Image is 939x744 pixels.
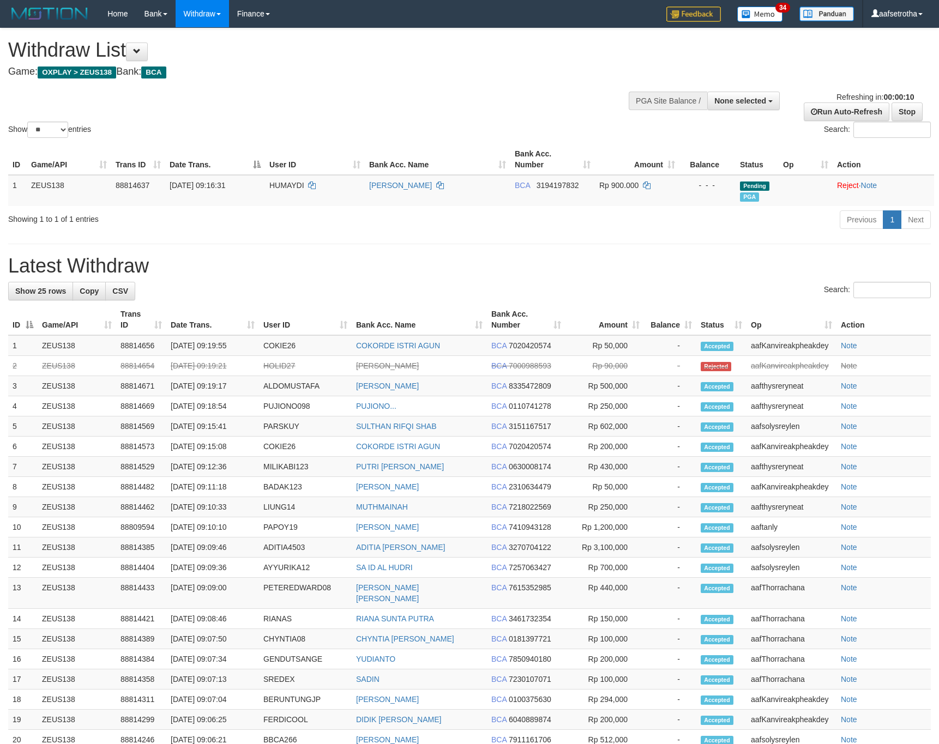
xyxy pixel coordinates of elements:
td: [DATE] 09:18:54 [166,396,259,416]
td: [DATE] 09:15:41 [166,416,259,437]
td: ZEUS138 [38,437,116,457]
span: BCA [491,675,507,683]
a: Note [841,655,857,663]
a: CHYNTIA [PERSON_NAME] [356,634,454,643]
td: aafThorrachana [747,629,836,649]
a: [PERSON_NAME] [356,523,419,531]
td: 9 [8,497,38,517]
td: aafsolysreylen [747,558,836,578]
span: Copy 0181397721 to clipboard [509,634,551,643]
td: · [833,175,934,206]
span: BCA [491,482,507,491]
td: Rp 1,200,000 [565,517,644,537]
td: - [644,629,696,649]
span: Copy 7218022569 to clipboard [509,503,551,511]
td: 12 [8,558,38,578]
a: CSV [105,282,135,300]
td: aafsolysreylen [747,537,836,558]
th: Amount: activate to sort column ascending [565,304,644,335]
img: Feedback.jpg [666,7,721,22]
td: aafsolysreylen [747,416,836,437]
span: Accepted [701,503,733,512]
td: aafKanvireakpheakdey [747,437,836,457]
img: Button%20Memo.svg [737,7,783,22]
td: HOLID27 [259,356,352,376]
span: Copy 7230107071 to clipboard [509,675,551,683]
h1: Withdraw List [8,39,615,61]
td: 88814389 [116,629,166,649]
span: BCA [491,361,507,370]
a: PUJIONO... [356,402,396,410]
h1: Latest Withdraw [8,255,931,277]
td: ZEUS138 [38,416,116,437]
td: PAPOY19 [259,517,352,537]
td: BADAK123 [259,477,352,497]
span: Show 25 rows [15,287,66,295]
th: Op: activate to sort column ascending [747,304,836,335]
td: - [644,578,696,609]
span: Accepted [701,675,733,685]
td: [DATE] 09:19:21 [166,356,259,376]
td: Rp 100,000 [565,629,644,649]
td: PETEREDWARD08 [259,578,352,609]
td: ZEUS138 [38,356,116,376]
span: Accepted [701,463,733,472]
h4: Game: Bank: [8,66,615,77]
span: Accepted [701,635,733,644]
a: Note [841,402,857,410]
span: Accepted [701,615,733,624]
td: [DATE] 09:12:36 [166,457,259,477]
td: - [644,669,696,689]
label: Search: [824,282,931,298]
td: 88814358 [116,669,166,689]
a: Note [841,523,857,531]
td: aafKanvireakpheakdey [747,356,836,376]
a: Note [841,695,857,704]
th: Game/API: activate to sort column ascending [27,144,111,175]
td: [DATE] 09:10:33 [166,497,259,517]
span: Accepted [701,564,733,573]
a: SADIN [356,675,380,683]
span: BCA [491,583,507,592]
td: 13 [8,578,38,609]
td: 88814529 [116,457,166,477]
span: Copy 7410943128 to clipboard [509,523,551,531]
td: Rp 250,000 [565,497,644,517]
input: Search: [853,282,931,298]
td: 11 [8,537,38,558]
td: Rp 3,100,000 [565,537,644,558]
td: ZEUS138 [38,537,116,558]
td: PUJIONO098 [259,396,352,416]
span: Pending [740,182,769,191]
span: BCA [491,442,507,451]
span: Copy 7850940180 to clipboard [509,655,551,663]
a: Note [861,181,877,190]
td: ZEUS138 [38,578,116,609]
td: [DATE] 09:09:46 [166,537,259,558]
span: OXPLAY > ZEUS138 [38,66,116,78]
td: 88814656 [116,335,166,356]
td: [DATE] 09:07:13 [166,669,259,689]
span: BCA [491,563,507,572]
td: MILIKABI123 [259,457,352,477]
td: 1 [8,335,38,356]
span: Copy 2310634479 to clipboard [509,482,551,491]
td: 4 [8,396,38,416]
th: User ID: activate to sort column ascending [259,304,352,335]
td: 6 [8,437,38,457]
a: Note [841,442,857,451]
td: 88814573 [116,437,166,457]
td: [DATE] 09:11:18 [166,477,259,497]
td: aafthysreryneat [747,376,836,396]
a: Reject [837,181,859,190]
td: aafKanvireakpheakdey [747,477,836,497]
td: Rp 440,000 [565,578,644,609]
a: Note [841,614,857,623]
a: Note [841,462,857,471]
a: Run Auto-Refresh [804,102,889,121]
span: None selected [714,96,766,105]
span: 34 [775,3,790,13]
td: Rp 100,000 [565,669,644,689]
a: RIANA SUNTA PUTRA [356,614,434,623]
td: 15 [8,629,38,649]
